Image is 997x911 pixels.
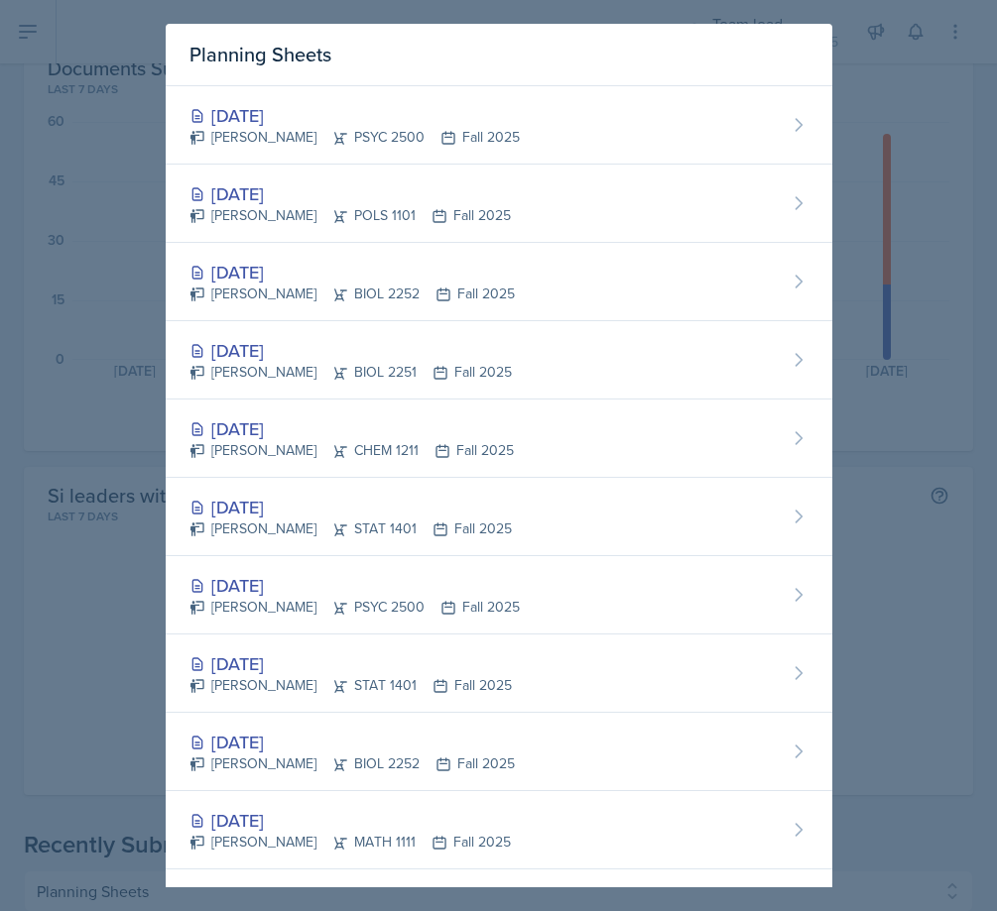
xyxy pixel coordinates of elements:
[189,832,511,853] div: [PERSON_NAME] MATH 1111 Fall 2025
[189,415,514,442] div: [DATE]
[189,440,514,461] div: [PERSON_NAME] CHEM 1211 Fall 2025
[189,259,515,285] div: [DATE]
[189,494,512,520] div: [DATE]
[189,180,511,207] div: [DATE]
[166,713,832,791] a: [DATE] [PERSON_NAME]BIOL 2252Fall 2025
[166,24,832,86] div: Planning Sheets
[166,243,832,321] a: [DATE] [PERSON_NAME]BIOL 2252Fall 2025
[189,102,520,129] div: [DATE]
[166,634,832,713] a: [DATE] [PERSON_NAME]STAT 1401Fall 2025
[189,337,512,364] div: [DATE]
[166,165,832,243] a: [DATE] [PERSON_NAME]POLS 1101Fall 2025
[189,572,520,599] div: [DATE]
[166,399,832,478] a: [DATE] [PERSON_NAME]CHEM 1211Fall 2025
[189,807,511,834] div: [DATE]
[189,675,512,696] div: [PERSON_NAME] STAT 1401 Fall 2025
[166,556,832,634] a: [DATE] [PERSON_NAME]PSYC 2500Fall 2025
[189,284,515,304] div: [PERSON_NAME] BIOL 2252 Fall 2025
[189,729,515,755] div: [DATE]
[166,321,832,399] a: [DATE] [PERSON_NAME]BIOL 2251Fall 2025
[189,753,515,774] div: [PERSON_NAME] BIOL 2252 Fall 2025
[189,650,512,677] div: [DATE]
[189,597,520,618] div: [PERSON_NAME] PSYC 2500 Fall 2025
[189,205,511,226] div: [PERSON_NAME] POLS 1101 Fall 2025
[166,791,832,869] a: [DATE] [PERSON_NAME]MATH 1111Fall 2025
[166,86,832,165] a: [DATE] [PERSON_NAME]PSYC 2500Fall 2025
[189,518,512,539] div: [PERSON_NAME] STAT 1401 Fall 2025
[166,478,832,556] a: [DATE] [PERSON_NAME]STAT 1401Fall 2025
[189,127,520,148] div: [PERSON_NAME] PSYC 2500 Fall 2025
[189,362,512,383] div: [PERSON_NAME] BIOL 2251 Fall 2025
